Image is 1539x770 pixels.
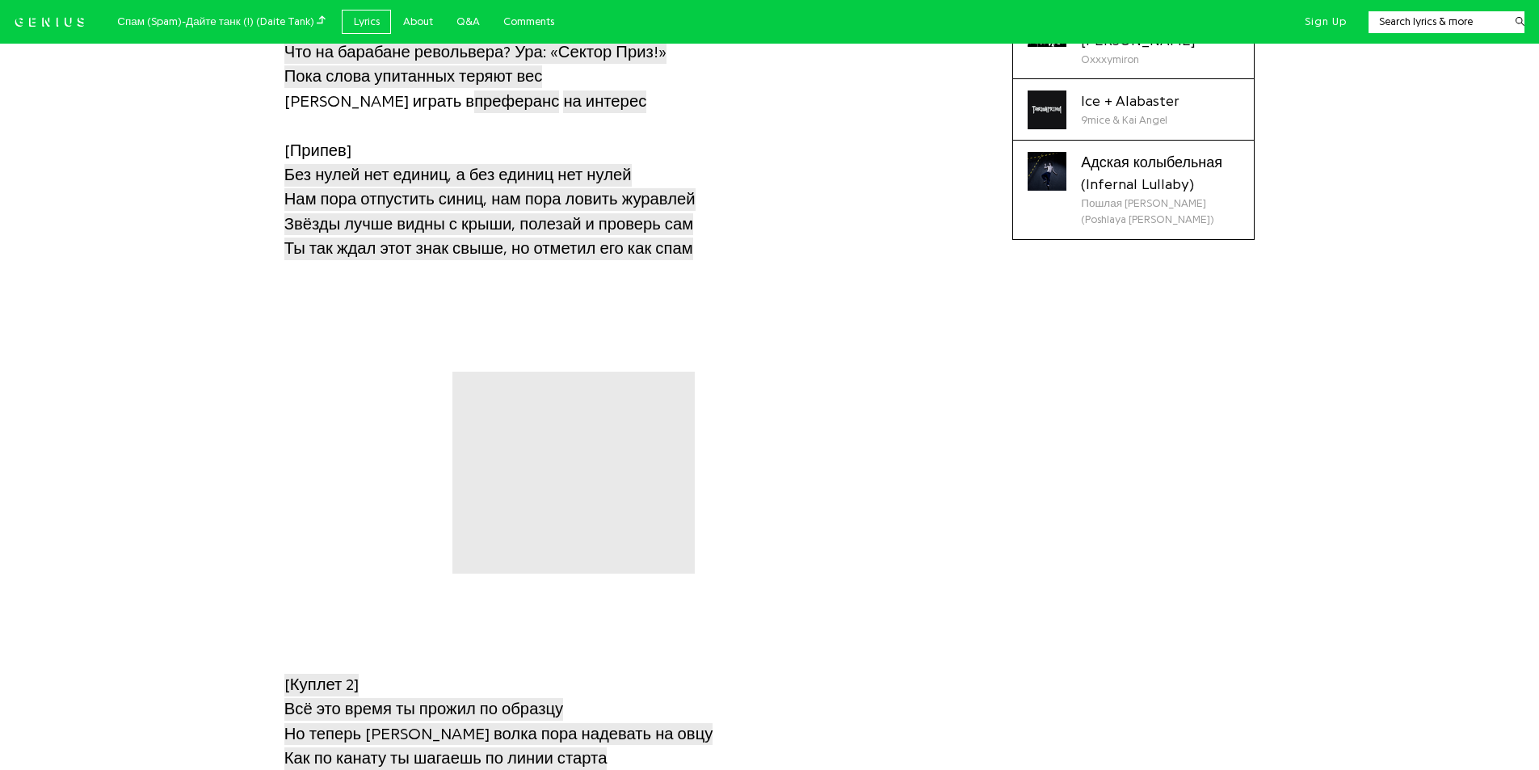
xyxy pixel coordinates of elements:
a: преферанс [474,89,559,114]
span: Но теперь [PERSON_NAME] волка пора надевать на овцу [284,723,713,746]
span: преферанс [474,90,559,113]
a: Что на барабане револьвера? Ура: «Сектор Приз!» [284,40,666,65]
span: на интерес [563,90,646,113]
a: [Куплет 2] [284,672,360,697]
a: Всё это время ты прожил по образцу [284,696,563,722]
div: Спам (Spam) - Дайте танк (!) (Daite Tank) [117,13,326,31]
button: Sign Up [1305,15,1347,29]
a: Lyrics [342,10,391,35]
input: Search lyrics & more [1369,14,1505,30]
a: Нам пора отпустить синиц, нам пора ловить журавлей [284,187,696,212]
a: About [391,10,444,35]
div: Пошлая [PERSON_NAME] (Poshlaya [PERSON_NAME]) [1081,196,1239,229]
a: Cover art for Ice + Alabaster by 9mice & Kai AngelIce + Alabaster9mice & Kai Angel [1013,79,1254,141]
div: Cover art for Адская колыбельная (Infernal Lullaby) by Пошлая Молли (Poshlaya Molly) [1028,152,1066,191]
div: Cover art for Ice + Alabaster by 9mice & Kai Angel [1028,90,1066,129]
a: Без нулей нет единиц, а без единиц нет нулей [284,162,632,187]
span: [Куплет 2] [284,674,360,696]
span: Без нулей нет единиц, а без единиц нет нулей [284,164,632,187]
div: Oxxxymiron [1081,51,1239,67]
div: 9mice & Kai Angel [1081,112,1179,128]
a: Но теперь [PERSON_NAME] волка пора надевать на овцу [284,722,713,747]
span: Всё это время ты прожил по образцу [284,698,563,721]
span: Звёзды лучше видны с крыши, полезай и проверь сам [284,213,693,236]
a: на интерес [563,89,646,114]
span: Ты так ждал этот знак свыше, но отметил его как спам [284,238,693,260]
span: Пока слова упитанных теряют вес [284,65,543,88]
a: Cover art for Адская колыбельная (Infernal Lullaby) by Пошлая Молли (Poshlaya Molly)Адская колыбе... [1013,141,1254,239]
a: Ты так ждал этот знак свыше, но отметил его как спам [284,236,693,261]
a: Q&A [444,10,491,35]
a: Пока слова упитанных теряют вес [284,64,543,89]
div: Ice + Alabaster [1081,90,1179,112]
a: Comments [491,10,566,35]
span: Нам пора отпустить синиц, нам пора ловить журавлей [284,188,696,211]
div: Адская колыбельная (Infernal Lullaby) [1081,152,1239,196]
span: Что на барабане револьвера? Ура: «Сектор Приз!» [284,41,666,64]
a: Звёзды лучше видны с крыши, полезай и проверь сам [284,212,693,237]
